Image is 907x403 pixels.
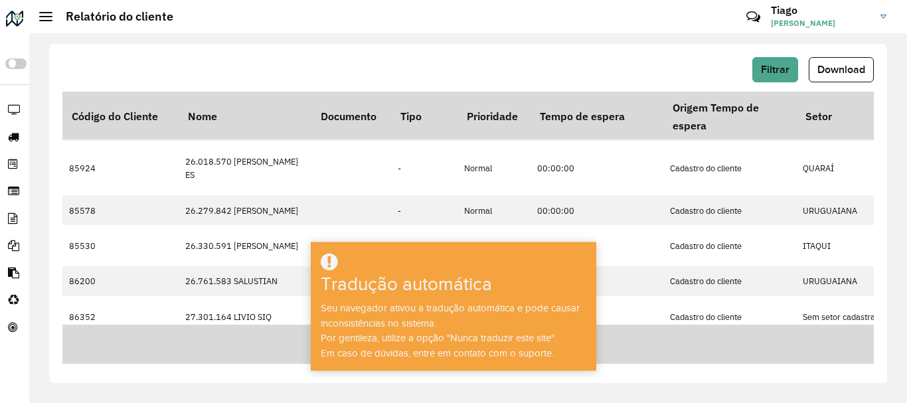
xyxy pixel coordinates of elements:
font: URUGUAIANA [803,205,857,216]
font: URUGUAIANA [803,276,857,287]
font: Normal [464,205,492,216]
font: Download [817,64,865,75]
font: Normal [464,240,492,252]
font: Em caso de dúvidas, entre em contato com o suporte. [321,348,554,359]
font: Cadastro do cliente [670,276,742,287]
font: - [398,205,401,216]
font: 00:00:00 [537,205,574,216]
font: Tradução automática [321,274,492,295]
font: - [398,240,401,252]
font: 26.330.591 [PERSON_NAME] [185,240,298,252]
font: 26.761.583 SALUSTIAN [185,276,278,287]
font: - [398,163,401,174]
font: Seu navegador ativou a tradução automática e pode causar inconsistências no sistema. [321,303,580,329]
font: Tipo [400,110,422,123]
font: Prioridade [467,110,518,123]
font: Documento [321,110,376,123]
font: 00:00:00 [537,240,574,252]
font: 27.301.164 LIVIO SIQ [185,311,272,323]
font: Cadastro do cliente [670,240,742,252]
a: Contato Rápido [739,3,768,31]
font: 85578 [69,205,96,216]
font: Tempo de espera [540,110,625,123]
font: ITAQUI [803,240,831,252]
button: Filtrar [752,57,798,82]
font: Cadastro do cliente [670,205,742,216]
font: Nome [188,110,217,123]
font: Código do Cliente [72,110,158,123]
font: 85530 [69,240,96,252]
font: 26.279.842 [PERSON_NAME] [185,205,298,216]
font: Setor [805,110,832,123]
font: 26.018.570 [PERSON_NAME] ES [185,156,298,181]
font: [PERSON_NAME] [771,18,835,28]
font: Sem setor cadastrado [803,311,884,323]
font: QUARAÍ [803,163,834,174]
font: 00:00:00 [537,163,574,174]
font: Normal [464,163,492,174]
button: Download [809,57,874,82]
font: Filtrar [761,64,789,75]
font: Por gentileza, utilize a opção "Nunca traduzir este site". [321,333,556,343]
font: Tiago [771,3,797,17]
font: Cadastro do cliente [670,163,742,174]
font: 86352 [69,311,96,323]
font: Cadastro do cliente [670,311,742,323]
font: 86200 [69,276,96,287]
font: 85924 [69,163,96,174]
font: Origem Tempo de espera [673,101,759,132]
font: Relatório do cliente [66,9,173,24]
